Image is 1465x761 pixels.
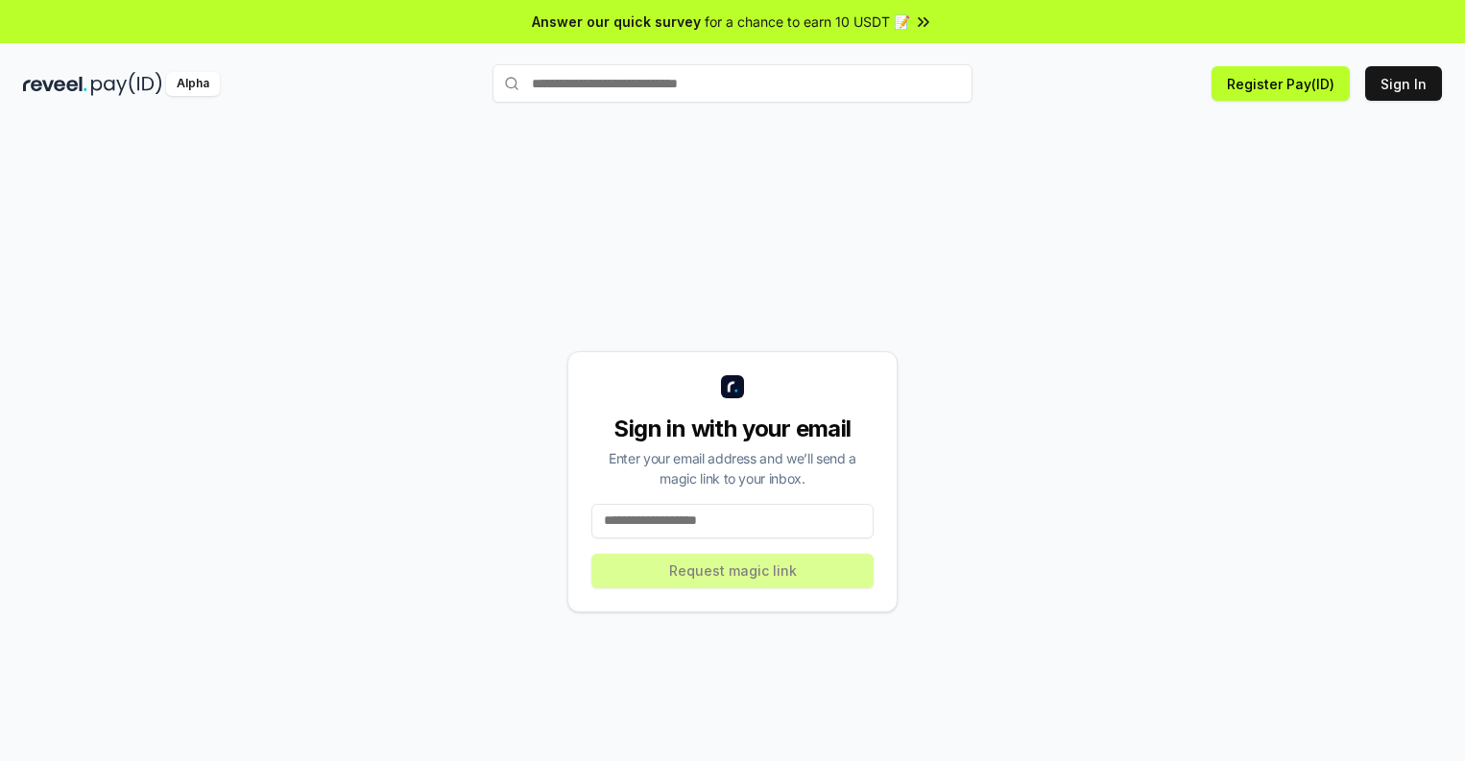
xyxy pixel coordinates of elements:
div: Sign in with your email [591,414,874,444]
button: Register Pay(ID) [1212,66,1350,101]
span: for a chance to earn 10 USDT 📝 [705,12,910,32]
button: Sign In [1365,66,1442,101]
img: reveel_dark [23,72,87,96]
div: Enter your email address and we’ll send a magic link to your inbox. [591,448,874,488]
span: Answer our quick survey [532,12,701,32]
img: pay_id [91,72,162,96]
img: logo_small [721,375,744,398]
div: Alpha [166,72,220,96]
